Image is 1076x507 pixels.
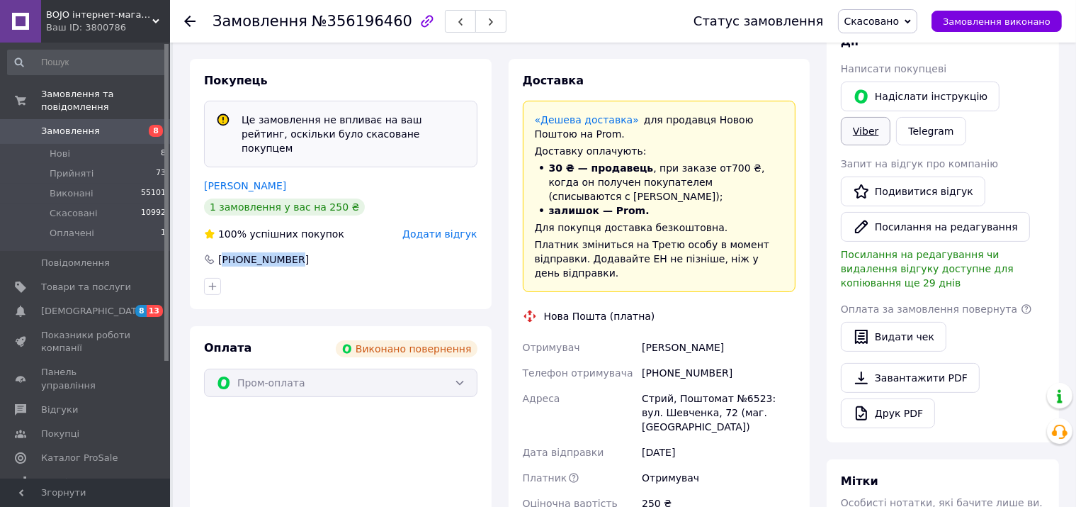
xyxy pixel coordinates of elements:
[931,11,1062,32] button: Замовлення виконано
[535,113,784,141] div: для продавця Новою Поштою на Prom.
[50,227,94,240] span: Оплачені
[639,386,798,440] div: Стрий, Поштомат №6523: вул. Шевченка, 72 (маг. [GEOGRAPHIC_DATA])
[41,125,100,138] span: Замовлення
[896,117,965,145] a: Telegram
[523,472,567,484] span: Платник
[236,113,471,155] div: Це замовлення не впливає на ваш рейтинг, оскільки було скасоване покупцем
[204,341,251,355] span: Оплата
[841,212,1030,242] button: Посилання на редагування
[50,207,98,220] span: Скасовані
[41,281,131,294] span: Товари та послуги
[639,360,798,386] div: [PHONE_NUMBER]
[50,167,94,180] span: Прийняті
[312,13,412,30] span: №356196460
[41,452,118,464] span: Каталог ProSale
[213,13,307,30] span: Замовлення
[41,257,110,269] span: Повідомлення
[844,16,900,27] span: Скасовано
[841,177,985,206] a: Подивитися відгук
[41,403,78,416] span: Відгуки
[841,303,1017,315] span: Оплата за замовлення повернута
[841,363,980,393] a: Завантажити PDF
[841,82,999,111] button: Надіслати інструкцію
[46,21,170,34] div: Ваш ID: 3800786
[402,228,477,240] span: Додати відгук
[841,35,859,48] span: Дії
[50,147,70,160] span: Нові
[161,147,166,160] span: 8
[135,305,147,317] span: 8
[639,335,798,360] div: [PERSON_NAME]
[156,167,166,180] span: 73
[41,428,79,440] span: Покупці
[523,367,633,379] span: Телефон отримувача
[693,14,824,28] div: Статус замовлення
[161,227,166,240] span: 1
[535,161,784,204] li: , при заказе от 700 ₴ , когда он получен покупателем (списываются с [PERSON_NAME]);
[841,249,1014,289] span: Посилання на редагування чи видалення відгуку доступне для копіювання ще 29 днів
[204,199,365,216] div: 1 замовлення у вас на 250 ₴
[204,227,344,241] div: успішних покупок
[184,14,196,28] div: Повернутися назад
[523,393,560,404] span: Адреса
[549,205,650,216] span: залишок — Prom.
[204,180,286,191] a: [PERSON_NAME]
[540,309,659,323] div: Нова Пошта (платна)
[41,329,131,355] span: Показники роботи компанії
[943,16,1050,27] span: Замовлення виконано
[841,158,998,169] span: Запит на відгук про компанію
[46,9,152,21] span: BOJO інтернет-магазин
[217,252,310,267] div: [PHONE_NUMBER]
[50,187,94,200] span: Виконані
[41,305,146,318] span: [DEMOGRAPHIC_DATA]
[141,207,166,220] span: 10992
[218,228,247,240] span: 100%
[41,366,131,391] span: Панель управління
[535,221,784,235] div: Для покупця доставка безкоштовна.
[149,125,163,137] span: 8
[841,474,878,488] span: Мітки
[336,340,477,357] div: Виконано повернення
[639,465,798,491] div: Отримувач
[841,322,946,352] button: Видати чек
[639,440,798,465] div: [DATE]
[841,63,946,74] span: Написати покупцеві
[841,117,890,145] a: Viber
[535,238,784,280] div: Платник зміниться на Третю особу в момент відправки. Додавайте ЕН не пізніше, ніж у день відправки.
[7,50,167,75] input: Пошук
[41,476,90,489] span: Аналітика
[204,74,268,87] span: Покупець
[549,162,654,174] span: 30 ₴ — продавець
[535,144,784,158] div: Доставку оплачують:
[535,114,639,126] a: «Дешева доставка»
[841,399,935,428] a: Друк PDF
[523,342,580,353] span: Отримувач
[523,447,604,458] span: Дата відправки
[147,305,163,317] span: 13
[41,88,170,113] span: Замовлення та повідомлення
[523,74,584,87] span: Доставка
[141,187,166,200] span: 55101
